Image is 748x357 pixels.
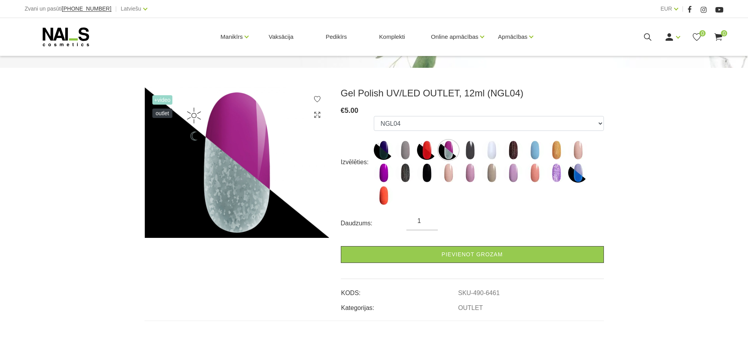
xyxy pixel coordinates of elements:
td: KODS: [341,283,458,298]
img: ... [395,140,415,160]
img: ... [417,163,437,183]
img: ... [374,140,393,160]
img: ... [568,140,588,160]
span: +Video [152,95,173,105]
img: ... [482,163,501,183]
a: Vaksācija [262,18,300,56]
img: ... [460,163,480,183]
img: ... [503,140,523,160]
a: 0 [713,32,723,42]
div: Daudzums: [341,217,407,230]
img: ... [417,140,437,160]
span: | [115,4,117,14]
span: | [682,4,684,14]
img: ... [460,140,480,160]
img: ... [525,163,545,183]
a: SKU-490-6461 [458,290,500,297]
a: [PHONE_NUMBER] [62,6,112,12]
h3: Gel Polish UV/LED OUTLET, 12ml (NGL04) [341,87,604,99]
a: Pedikīrs [319,18,353,56]
img: ... [374,163,393,183]
img: ... [374,186,393,205]
td: Kategorijas: [341,298,458,313]
img: ... [568,163,588,183]
a: 0 [692,32,702,42]
div: Zvani un pasūti [25,4,112,14]
img: ... [547,163,566,183]
span: [PHONE_NUMBER] [62,5,112,12]
a: EUR [660,4,672,13]
a: Pievienot grozam [341,246,604,263]
a: Latviešu [121,4,141,13]
span: 0 [721,30,727,36]
img: ... [482,140,501,160]
span: 0 [699,30,706,36]
img: ... [395,163,415,183]
a: Online apmācības [431,21,478,53]
a: Manikīrs [221,21,243,53]
span: € [341,107,345,114]
a: Apmācības [498,21,527,53]
div: Izvēlēties: [341,156,374,169]
a: Komplekti [373,18,411,56]
span: 5.00 [345,107,358,114]
span: OUTLET [152,109,173,118]
img: Gel Polish UV/LED OUTLET, 12ml [144,87,329,238]
img: ... [547,140,566,160]
img: ... [525,140,545,160]
a: OUTLET [458,304,483,312]
img: ... [503,163,523,183]
img: ... [439,140,458,160]
img: ... [439,163,458,183]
